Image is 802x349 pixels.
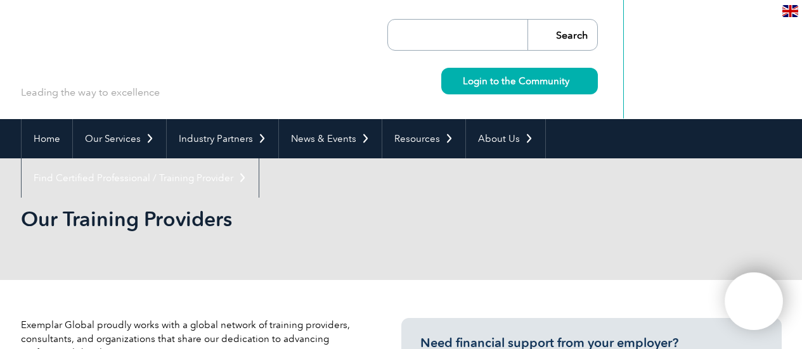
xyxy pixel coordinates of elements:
[167,119,278,158] a: Industry Partners
[441,68,598,94] a: Login to the Community
[569,77,576,84] img: svg+xml;nitro-empty-id=MzU0OjIyMw==-1;base64,PHN2ZyB2aWV3Qm94PSIwIDAgMTEgMTEiIHdpZHRoPSIxMSIgaGVp...
[21,209,553,229] h2: Our Training Providers
[782,5,798,17] img: en
[382,119,465,158] a: Resources
[466,119,545,158] a: About Us
[527,20,597,50] input: Search
[21,86,160,99] p: Leading the way to excellence
[279,119,382,158] a: News & Events
[22,119,72,158] a: Home
[738,286,770,317] img: svg+xml;nitro-empty-id=NDkzNzoxMTY=-1;base64,PHN2ZyB2aWV3Qm94PSIwIDAgNDAwIDQwMCIgd2lkdGg9IjQwMCIg...
[73,119,166,158] a: Our Services
[22,158,259,198] a: Find Certified Professional / Training Provider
